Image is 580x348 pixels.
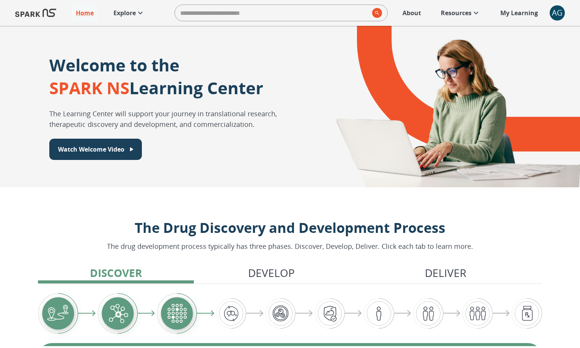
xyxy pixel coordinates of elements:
button: search [369,5,382,21]
p: The Learning Center will support your journey in translational research, therapeutic discovery an... [49,108,315,130]
div: Graphic showing the progression through the Discover, Develop, and Deliver pipeline, highlighting... [38,293,542,334]
p: Develop [248,265,295,281]
a: About [399,5,425,21]
p: Discover [90,265,142,281]
button: account of current user [550,5,565,21]
p: About [402,8,421,17]
span: SPARK NS [49,76,129,99]
a: My Learning [497,5,542,21]
a: Explore [110,5,149,21]
img: arrow-right [197,310,214,316]
p: Resources [441,8,472,17]
img: Logo of SPARK at Stanford [15,4,56,22]
p: My Learning [500,8,538,17]
img: arrow-right [78,310,95,316]
a: Home [72,5,97,21]
a: Resources [437,5,484,21]
p: The Drug Discovery and Development Process [107,218,473,238]
img: arrow-right [394,310,411,317]
p: The drug development process typically has three phases. Discover, Develop, Deliver. Click each t... [107,241,473,252]
img: arrow-right [296,310,313,317]
p: Welcome to the Learning Center [49,54,263,99]
img: arrow-right [345,310,362,317]
p: Explore [113,8,136,17]
img: arrow-right [138,310,155,316]
p: Home [76,8,94,17]
img: arrow-right [443,310,461,317]
img: arrow-right [493,310,510,317]
button: Watch Welcome Video [49,139,142,160]
p: Watch Welcome Video [58,145,124,154]
img: arrow-right [246,310,263,317]
p: Deliver [425,265,466,281]
div: AG [550,5,565,21]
